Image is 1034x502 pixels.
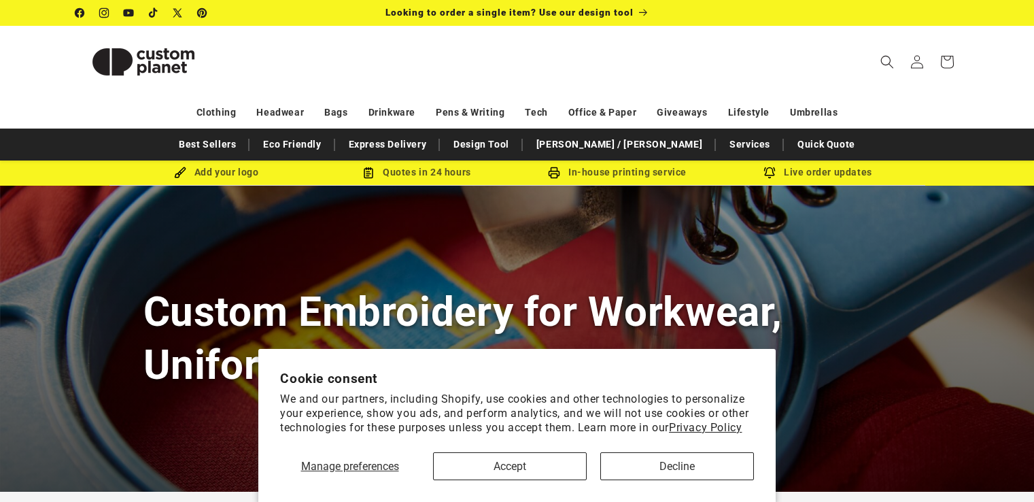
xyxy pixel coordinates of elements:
[723,133,777,156] a: Services
[172,133,243,156] a: Best Sellers
[669,421,742,434] a: Privacy Policy
[324,101,347,124] a: Bags
[790,101,838,124] a: Umbrellas
[447,133,516,156] a: Design Tool
[385,7,634,18] span: Looking to order a single item? Use our design tool
[70,26,216,97] a: Custom Planet
[763,167,776,179] img: Order updates
[342,133,434,156] a: Express Delivery
[368,101,415,124] a: Drinkware
[791,133,862,156] a: Quick Quote
[517,164,718,181] div: In-house printing service
[317,164,517,181] div: Quotes in 24 hours
[966,437,1034,502] iframe: Chat Widget
[301,460,399,473] span: Manage preferences
[362,167,375,179] img: Order Updates Icon
[436,101,504,124] a: Pens & Writing
[256,133,328,156] a: Eco Friendly
[525,101,547,124] a: Tech
[728,101,770,124] a: Lifestyle
[256,101,304,124] a: Headwear
[196,101,237,124] a: Clothing
[143,286,891,390] h1: Custom Embroidery for Workwear, Uniforms & Sportswear
[174,167,186,179] img: Brush Icon
[872,47,902,77] summary: Search
[568,101,636,124] a: Office & Paper
[657,101,707,124] a: Giveaways
[600,452,754,480] button: Decline
[75,31,211,93] img: Custom Planet
[548,167,560,179] img: In-house printing
[280,371,754,386] h2: Cookie consent
[280,392,754,435] p: We and our partners, including Shopify, use cookies and other technologies to personalize your ex...
[530,133,709,156] a: [PERSON_NAME] / [PERSON_NAME]
[280,452,419,480] button: Manage preferences
[433,452,587,480] button: Accept
[116,164,317,181] div: Add your logo
[718,164,918,181] div: Live order updates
